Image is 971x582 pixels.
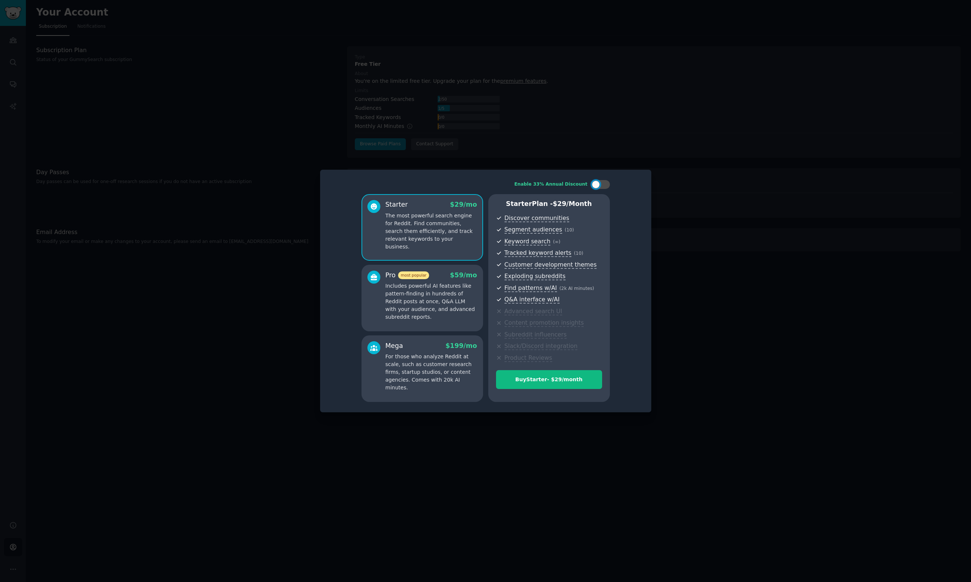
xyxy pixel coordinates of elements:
span: Keyword search [505,238,551,246]
span: Content promotion insights [505,319,584,327]
span: Segment audiences [505,226,562,234]
p: The most powerful search engine for Reddit. Find communities, search them efficiently, and track ... [386,212,477,251]
div: Enable 33% Annual Discount [515,181,588,188]
span: Find patterns w/AI [505,284,557,292]
div: Mega [386,341,403,351]
button: BuyStarter- $29/month [496,370,602,389]
span: $ 199 /mo [445,342,477,349]
span: Discover communities [505,214,569,222]
span: ( 10 ) [574,251,583,256]
span: Subreddit influencers [505,331,567,339]
span: most popular [398,271,429,279]
span: $ 29 /mo [450,201,477,208]
span: Product Reviews [505,354,552,362]
span: ( ∞ ) [553,239,560,244]
span: ( 2k AI minutes ) [560,286,594,291]
span: Customer development themes [505,261,597,269]
span: Q&A interface w/AI [505,296,560,304]
span: ( 10 ) [565,227,574,233]
p: Includes powerful AI features like pattern-finding in hundreds of Reddit posts at once, Q&A LLM w... [386,282,477,321]
span: $ 29 /month [553,200,592,207]
div: Pro [386,271,429,280]
p: Starter Plan - [496,199,602,209]
div: Buy Starter - $ 29 /month [496,376,602,383]
span: Slack/Discord integration [505,342,578,350]
span: $ 59 /mo [450,271,477,279]
span: Exploding subreddits [505,273,566,280]
div: Starter [386,200,408,209]
p: For those who analyze Reddit at scale, such as customer research firms, startup studios, or conte... [386,353,477,392]
span: Advanced search UI [505,308,562,315]
span: Tracked keyword alerts [505,249,571,257]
